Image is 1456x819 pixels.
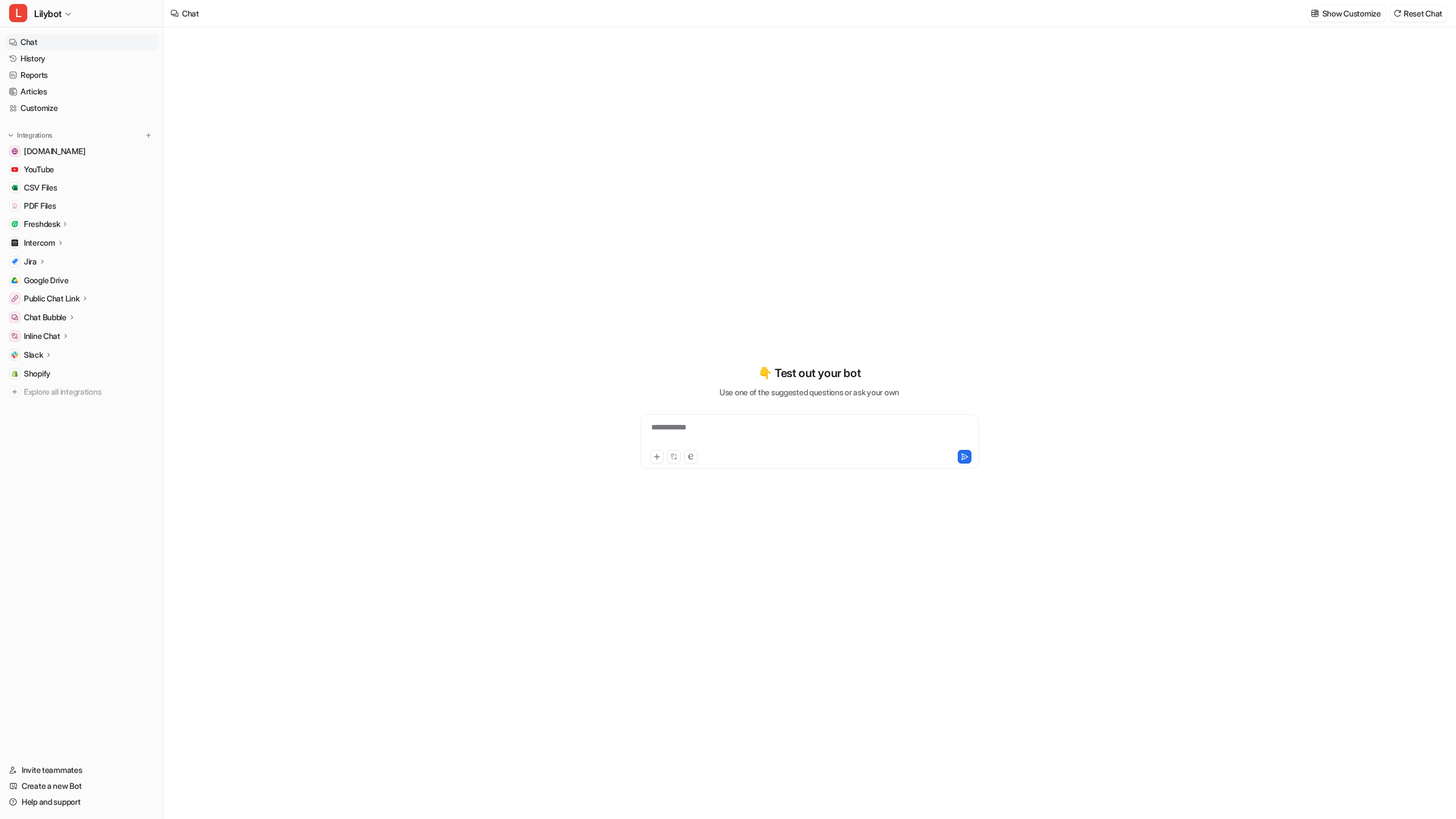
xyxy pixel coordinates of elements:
p: Public Chat Link [24,293,80,304]
img: PDF Files [11,202,18,209]
a: Customize [5,100,159,116]
img: reset [1393,9,1401,18]
span: Shopify [24,368,51,379]
img: Jira [11,258,18,265]
span: Explore all integrations [24,383,154,401]
a: Help and support [5,794,159,810]
span: YouTube [24,164,54,175]
a: Invite teammates [5,762,159,778]
p: Show Customize [1322,7,1381,19]
p: Jira [24,256,37,267]
a: www.estarli.co.uk[DOMAIN_NAME] [5,143,159,159]
span: L [9,4,27,22]
a: Google DriveGoogle Drive [5,272,159,288]
div: Chat [182,7,199,19]
img: explore all integrations [9,386,20,398]
p: 👇 Test out your bot [758,365,861,382]
p: Inline Chat [24,330,60,342]
a: Chat [5,34,159,50]
button: Show Customize [1308,5,1385,22]
img: CSV Files [11,184,18,191]
span: [DOMAIN_NAME] [24,146,85,157]
img: Google Drive [11,277,18,284]
a: Create a new Bot [5,778,159,794]
span: CSV Files [24,182,57,193]
img: www.estarli.co.uk [11,148,18,155]
p: Intercom [24,237,55,249]
a: History [5,51,159,67]
p: Chat Bubble [24,312,67,323]
img: Public Chat Link [11,295,18,302]
p: Slack [24,349,43,361]
img: Slack [11,351,18,358]
a: PDF FilesPDF Files [5,198,159,214]
p: Freshdesk [24,218,60,230]
p: Use one of the suggested questions or ask your own [719,386,899,398]
a: ShopifyShopify [5,366,159,382]
a: Explore all integrations [5,384,159,400]
img: YouTube [11,166,18,173]
span: Google Drive [24,275,69,286]
span: PDF Files [24,200,56,212]
img: customize [1311,9,1319,18]
img: Intercom [11,239,18,246]
img: Inline Chat [11,333,18,340]
p: Integrations [17,131,52,140]
button: Integrations [5,130,56,141]
img: Chat Bubble [11,314,18,321]
img: Freshdesk [11,221,18,227]
a: CSV FilesCSV Files [5,180,159,196]
img: Shopify [11,370,18,377]
img: expand menu [7,131,15,139]
a: Articles [5,84,159,100]
a: Reports [5,67,159,83]
span: Lilybot [34,6,61,22]
img: menu_add.svg [144,131,152,139]
button: Reset Chat [1390,5,1447,22]
a: YouTubeYouTube [5,162,159,177]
